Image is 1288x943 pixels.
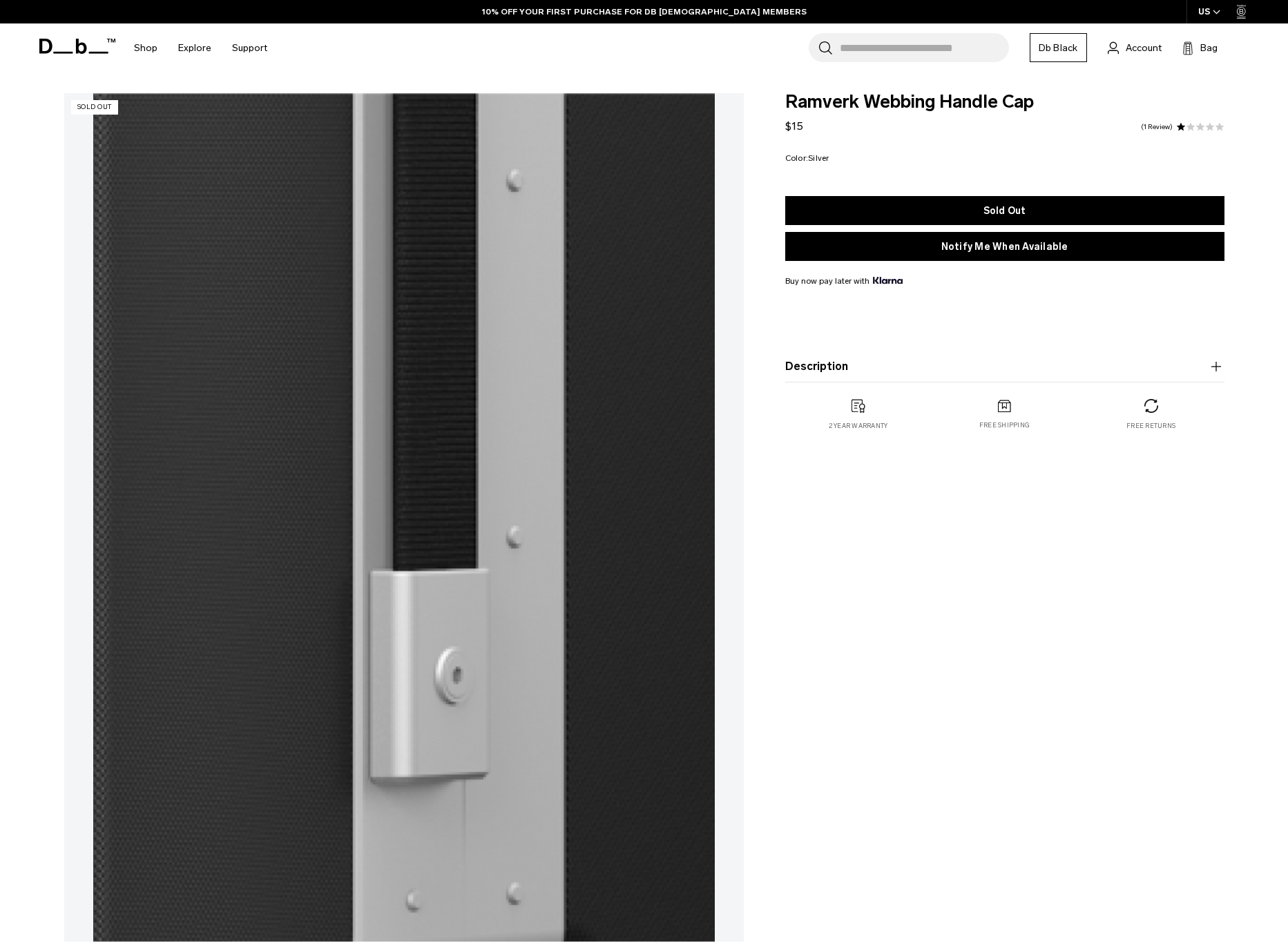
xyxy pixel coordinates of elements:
nav: Main Navigation [124,23,278,72]
p: Free shipping [979,420,1030,430]
span: Silver [808,153,829,163]
a: Support [232,23,267,72]
span: Bag [1200,41,1218,55]
span: $15 [785,119,803,133]
p: 2 year warranty [829,421,888,431]
a: Db Black [1030,33,1087,62]
button: Sold Out [785,196,1224,225]
a: 10% OFF YOUR FIRST PURCHASE FOR DB [DEMOGRAPHIC_DATA] MEMBERS [482,6,807,18]
span: Account [1126,41,1162,55]
p: Sold Out [71,100,118,115]
a: Shop [134,23,157,72]
legend: Color: [785,154,829,162]
button: Bag [1182,39,1218,56]
img: Webbing Handle Cap for Ramverk Pro Luggage Pro Silver [93,93,715,942]
a: 1 reviews [1141,124,1173,130]
img: {"height" => 20, "alt" => "Klarna"} [873,277,903,284]
span: Ramverk Webbing Handle Cap [785,93,1224,111]
a: Explore [178,23,211,72]
button: Description [785,358,1224,375]
p: Free returns [1126,421,1175,431]
a: Account [1108,39,1162,56]
button: Notify Me When Available [785,232,1224,261]
span: Buy now pay later with [785,275,903,287]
